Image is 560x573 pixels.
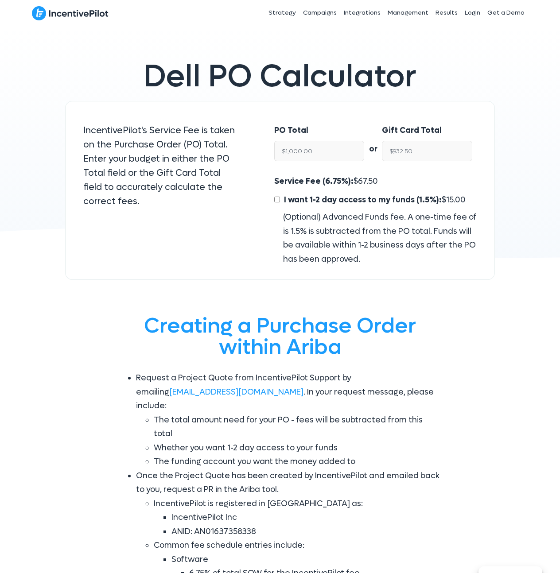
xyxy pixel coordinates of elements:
input: I want 1-2 day access to my funds (1.5%):$15.00 [274,197,280,202]
span: Service Fee (6.75%): [274,176,354,186]
label: Gift Card Total [382,124,442,138]
a: Results [432,2,461,24]
li: Request a Project Quote from IncentivePilot Support by emailing . In your request message, please... [136,371,442,469]
a: Integrations [340,2,384,24]
span: I want 1-2 day access to my funds (1.5%): [284,195,442,205]
a: Campaigns [299,2,340,24]
a: Get a Demo [484,2,528,24]
p: IncentivePilot's Service Fee is taken on the Purchase Order (PO) Total. Enter your budget in eith... [83,124,239,209]
li: IncentivePilot is registered in [GEOGRAPHIC_DATA] as: [154,497,442,539]
img: IncentivePilot [32,6,109,21]
li: Whether you want 1-2 day access to your funds [154,441,442,455]
div: (Optional) Advanced Funds fee. A one-time fee of is 1.5% is subtracted from the PO total. Funds w... [274,210,477,266]
li: The funding account you want the money added to [154,455,442,469]
span: $ [282,195,466,205]
label: PO Total [274,124,308,138]
div: or [364,124,382,156]
span: Dell PO Calculator [144,56,416,97]
div: $ [274,174,477,266]
span: 15.00 [446,195,466,205]
a: Management [384,2,432,24]
li: ANID: AN01637358338 [171,525,442,539]
span: 67.50 [358,176,378,186]
a: [EMAIL_ADDRESS][DOMAIN_NAME] [169,387,303,397]
a: Login [461,2,484,24]
a: Strategy [265,2,299,24]
li: The total amount need for your PO - fees will be subtracted from this total [154,413,442,441]
li: IncentivePilot Inc [171,511,442,525]
span: Creating a Purchase Order within Ariba [144,312,416,361]
nav: Header Menu [204,2,528,24]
